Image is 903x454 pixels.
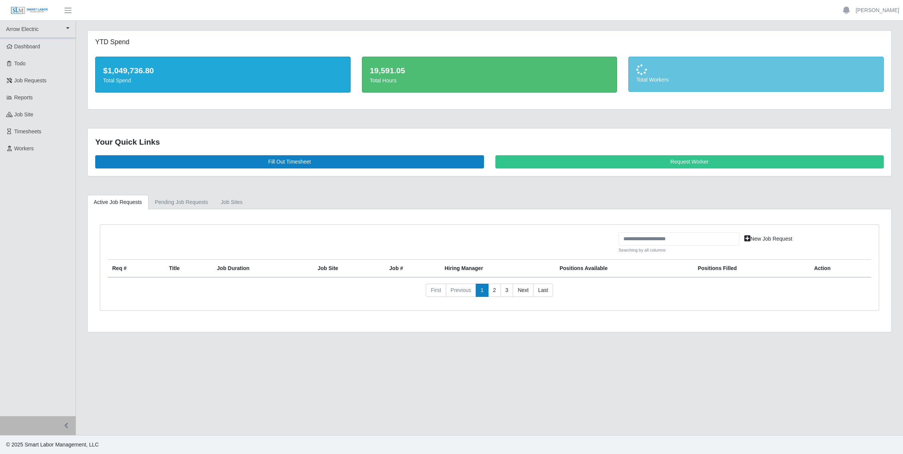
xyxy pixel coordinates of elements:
div: Your Quick Links [95,136,884,148]
a: 2 [488,284,501,297]
th: Req # [108,259,164,277]
small: Searching by all columns [618,247,739,253]
span: job site [14,111,34,117]
div: Total Spend [103,77,343,85]
a: Active Job Requests [87,195,148,210]
span: Job Requests [14,77,47,83]
img: SLM Logo [11,6,48,15]
div: $1,049,736.80 [103,65,343,77]
span: Todo [14,60,26,66]
th: job site [313,259,385,277]
th: Job # [385,259,440,277]
th: Positions Available [555,259,693,277]
a: Next [513,284,533,297]
span: Dashboard [14,43,40,49]
a: Last [533,284,553,297]
a: Request Worker [495,155,884,168]
th: Hiring Manager [440,259,555,277]
nav: pagination [108,284,871,303]
div: Total Workers [636,76,876,84]
a: Fill Out Timesheet [95,155,484,168]
a: 3 [501,284,513,297]
span: Timesheets [14,128,42,134]
div: 19,591.05 [370,65,609,77]
a: 1 [476,284,489,297]
span: Workers [14,145,34,151]
th: Job Duration [212,259,313,277]
a: New Job Request [739,232,797,246]
h5: YTD Spend [95,38,351,46]
div: Total Hours [370,77,609,85]
th: Positions Filled [693,259,810,277]
th: Title [164,259,212,277]
a: job sites [215,195,249,210]
th: Action [810,259,871,277]
a: [PERSON_NAME] [856,6,899,14]
span: © 2025 Smart Labor Management, LLC [6,442,99,448]
span: Reports [14,94,33,100]
a: Pending Job Requests [148,195,215,210]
